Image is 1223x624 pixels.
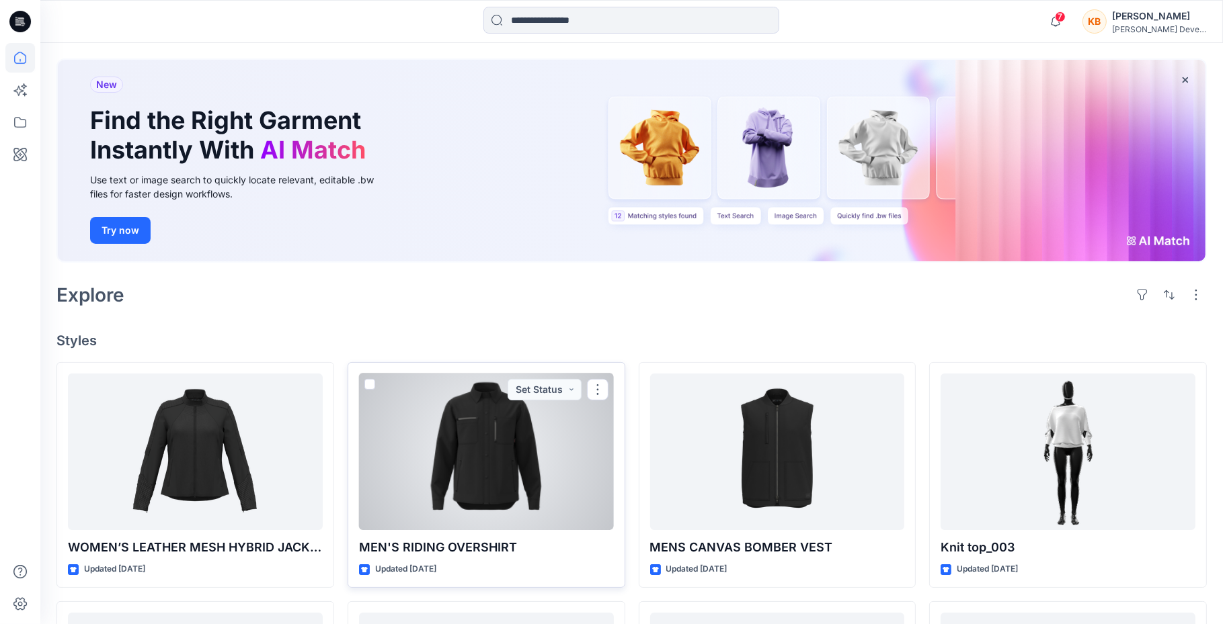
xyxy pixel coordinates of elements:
p: MENS CANVAS BOMBER VEST [650,538,905,557]
p: Updated [DATE] [957,562,1018,576]
a: MENS CANVAS BOMBER VEST [650,373,905,531]
span: AI Match [260,135,366,165]
h2: Explore [56,284,124,306]
span: 7 [1055,11,1066,22]
div: [PERSON_NAME] [1112,8,1206,24]
p: MEN'S RIDING OVERSHIRT [359,538,614,557]
span: New [96,77,117,93]
a: Knit top_003 [941,373,1195,531]
p: Knit top_003 [941,538,1195,557]
h4: Styles [56,332,1207,349]
button: Try now [90,217,151,244]
p: Updated [DATE] [375,562,436,576]
a: WOMEN’S LEATHER MESH HYBRID JACKET [68,373,323,531]
h1: Find the Right Garment Instantly With [90,106,372,164]
a: MEN'S RIDING OVERSHIRT [359,373,614,531]
p: Updated [DATE] [666,562,727,576]
p: WOMEN’S LEATHER MESH HYBRID JACKET [68,538,323,557]
p: Updated [DATE] [84,562,145,576]
div: Use text or image search to quickly locate relevant, editable .bw files for faster design workflows. [90,173,393,201]
div: KB [1082,9,1107,34]
div: [PERSON_NAME] Development ... [1112,24,1206,34]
